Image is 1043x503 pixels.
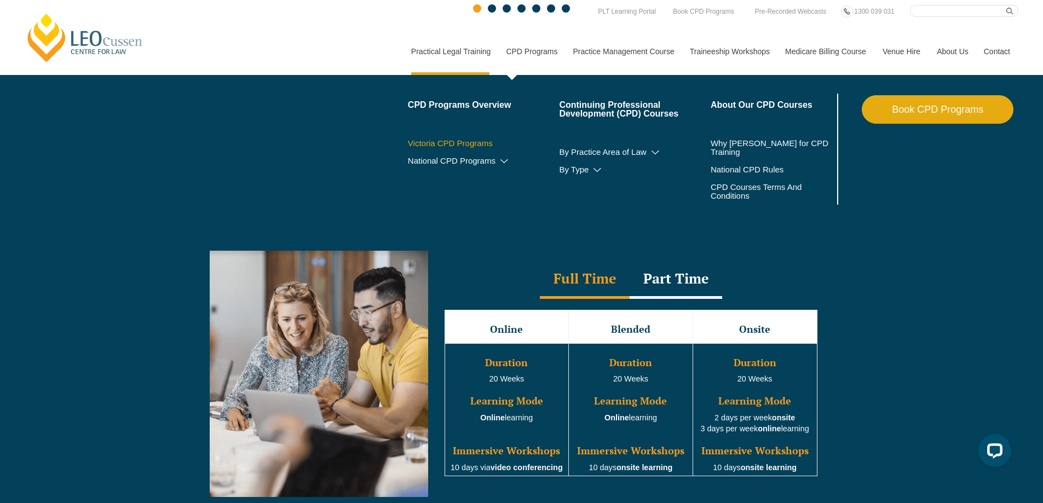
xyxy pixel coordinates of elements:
a: By Practice Area of Law [559,148,711,157]
h3: Learning Mode [570,396,692,407]
span: Go to slide 3 [503,4,511,13]
a: Venue Hire [874,28,929,75]
h3: Duration [694,357,816,368]
a: Why [PERSON_NAME] for CPD Training [711,139,835,157]
a: Contact [976,28,1018,75]
h3: Blended [570,324,692,335]
strong: onsite learning [616,463,672,472]
a: CPD Programs Overview [408,101,560,109]
strong: Online [480,413,505,422]
span: Go to slide 1 [473,4,481,13]
span: Duration [485,356,528,369]
a: Book CPD Programs [862,95,1013,124]
strong: Online [604,413,629,422]
div: Part Time [630,261,722,299]
a: CPD Courses Terms And Conditions [711,183,808,200]
a: National CPD Programs [408,157,560,165]
h3: Immersive Workshops [570,446,692,456]
span: Go to slide 4 [517,4,526,13]
a: CPD Programs [498,28,564,75]
span: 1300 039 031 [854,8,894,15]
td: learning 10 days via [445,343,569,476]
a: Continuing Professional Development (CPD) Courses [559,101,711,118]
a: About Our CPD Courses [711,101,835,109]
a: Medicare Billing Course [777,28,874,75]
h3: Learning Mode [446,396,568,407]
h3: Duration [570,357,692,368]
span: Go to slide 7 [562,4,570,13]
td: 20 Weeks 2 days per week 3 days per week learning 10 days [693,343,817,476]
h3: Learning Mode [694,396,816,407]
span: 20 Weeks [489,374,524,383]
a: By Type [559,165,711,174]
a: 1300 039 031 [851,5,897,18]
iframe: LiveChat chat widget [970,430,1016,476]
a: National CPD Rules [711,165,835,174]
span: Go to slide 2 [488,4,496,13]
a: [PERSON_NAME] Centre for Law [25,12,146,63]
span: Go to slide 5 [532,4,540,13]
h3: Immersive Workshops [694,446,816,456]
strong: onsite [772,413,795,422]
strong: online [758,424,781,433]
a: Practice Management Course [565,28,682,75]
span: Go to slide 6 [547,4,555,13]
a: Victoria CPD Programs [408,139,560,148]
a: About Us [929,28,976,75]
strong: video conferencing [491,463,563,472]
h3: Immersive Workshops [446,446,568,456]
strong: onsite learning [741,463,797,472]
h3: Online [446,324,568,335]
a: Traineeship Workshops [682,28,777,75]
a: Practical Legal Training [403,28,498,75]
td: 20 Weeks learning 10 days [569,343,693,476]
h3: Onsite [694,324,816,335]
div: Full Time [540,261,630,299]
